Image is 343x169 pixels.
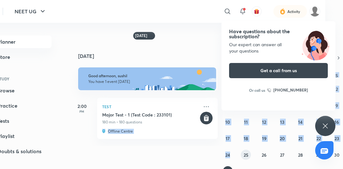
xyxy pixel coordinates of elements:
[332,150,342,160] button: August 30, 2025
[280,152,284,158] abbr: August 27, 2025
[298,135,302,141] abbr: August 21, 2025
[314,133,324,143] button: August 22, 2025
[249,87,265,93] p: Or call us
[273,87,308,93] h6: [PHONE_NUMBER]
[280,8,285,15] img: activity
[223,133,233,143] button: August 17, 2025
[314,150,324,160] button: August 29, 2025
[280,119,284,125] abbr: August 13, 2025
[229,63,328,78] button: Get a call from us
[102,129,105,134] img: venue-location
[334,135,339,141] abbr: August 23, 2025
[102,119,199,125] p: 180 min • 180 questions
[334,152,340,158] abbr: August 30, 2025
[298,119,302,125] abbr: August 14, 2025
[314,117,324,127] button: August 15, 2025
[226,135,230,141] abbr: August 17, 2025
[225,152,230,158] abbr: August 24, 2025
[295,150,305,160] button: August 28, 2025
[335,72,338,78] abbr: Saturday
[262,119,266,125] abbr: August 12, 2025
[69,110,95,113] p: PM
[332,84,342,94] button: August 2, 2025
[259,117,269,127] button: August 12, 2025
[259,150,269,160] button: August 26, 2025
[316,119,321,125] abbr: August 15, 2025
[332,100,342,110] button: August 9, 2025
[135,33,147,38] h6: [DATE]
[296,29,335,60] img: ttu_illustration_new.svg
[102,103,199,110] p: Test
[241,150,251,160] button: August 25, 2025
[88,79,208,84] p: You have 1 event [DATE]
[241,117,251,127] button: August 11, 2025
[78,67,216,90] img: afternoon
[309,6,320,17] img: sushil kumar
[225,119,230,125] abbr: August 10, 2025
[229,41,328,54] div: Our expert can answer all your questions
[262,135,266,141] abbr: August 19, 2025
[295,117,305,127] button: August 14, 2025
[277,117,287,127] button: August 13, 2025
[244,119,248,125] abbr: August 11, 2025
[336,86,338,92] abbr: August 2, 2025
[316,152,321,158] abbr: August 29, 2025
[277,133,287,143] button: August 20, 2025
[252,6,262,16] button: avatar
[277,150,287,160] button: August 27, 2025
[316,135,321,141] abbr: August 22, 2025
[259,133,269,143] button: August 19, 2025
[11,5,50,18] button: NEET UG
[223,117,233,127] button: August 10, 2025
[241,133,251,143] button: August 18, 2025
[280,135,285,141] abbr: August 20, 2025
[267,87,308,93] a: [PHONE_NUMBER]
[332,133,342,143] button: August 23, 2025
[223,150,233,160] button: August 24, 2025
[334,119,339,125] abbr: August 16, 2025
[88,73,208,78] h6: Good afternoon, sushil
[254,9,259,14] img: avatar
[244,135,248,141] abbr: August 18, 2025
[78,53,224,59] h4: [DATE]
[229,29,328,39] h4: Have questions about the subscription?
[298,152,303,158] abbr: August 28, 2025
[69,103,95,110] h5: 2:00
[335,103,338,109] abbr: August 9, 2025
[108,129,133,134] p: Offline Centre
[102,112,199,118] h5: Major Test - 1 (Test Code : 233101)
[295,133,305,143] button: August 21, 2025
[332,117,342,127] button: August 16, 2025
[244,152,248,158] abbr: August 25, 2025
[262,152,266,158] abbr: August 26, 2025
